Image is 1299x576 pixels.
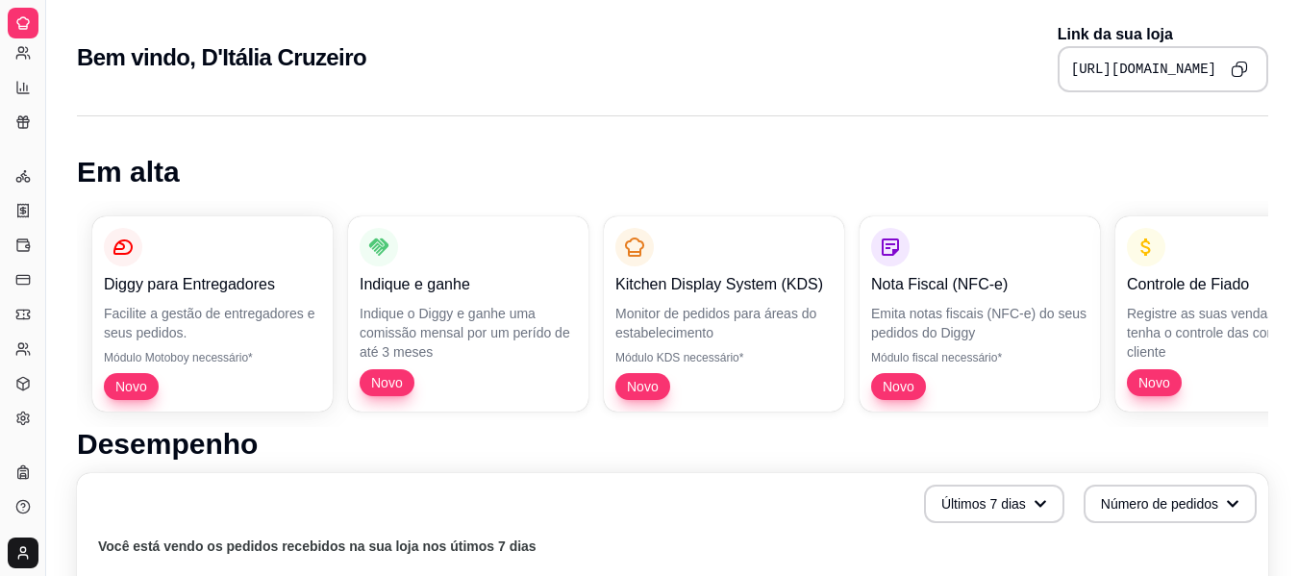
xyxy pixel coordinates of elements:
span: Novo [108,377,155,396]
button: Copy to clipboard [1224,54,1255,85]
button: Diggy para EntregadoresFacilite a gestão de entregadores e seus pedidos.Módulo Motoboy necessário... [92,216,333,412]
pre: [URL][DOMAIN_NAME] [1071,60,1216,79]
p: Kitchen Display System (KDS) [615,273,833,296]
p: Indique o Diggy e ganhe uma comissão mensal por um perído de até 3 meses [360,304,577,362]
button: Nota Fiscal (NFC-e)Emita notas fiscais (NFC-e) do seus pedidos do DiggyMódulo fiscal necessário*Novo [860,216,1100,412]
button: Kitchen Display System (KDS)Monitor de pedidos para áreas do estabelecimentoMódulo KDS necessário... [604,216,844,412]
span: Novo [363,373,411,392]
p: Módulo KDS necessário* [615,350,833,365]
p: Emita notas fiscais (NFC-e) do seus pedidos do Diggy [871,304,1088,342]
button: Número de pedidos [1084,485,1257,523]
h1: Em alta [77,155,1268,189]
text: Você está vendo os pedidos recebidos na sua loja nos útimos 7 dias [98,538,537,554]
span: Novo [875,377,922,396]
p: Facilite a gestão de entregadores e seus pedidos. [104,304,321,342]
button: Indique e ganheIndique o Diggy e ganhe uma comissão mensal por um perído de até 3 mesesNovo [348,216,588,412]
p: Monitor de pedidos para áreas do estabelecimento [615,304,833,342]
span: Novo [619,377,666,396]
button: Últimos 7 dias [924,485,1064,523]
h1: Desempenho [77,427,1268,462]
p: Nota Fiscal (NFC-e) [871,273,1088,296]
h2: Bem vindo, D'Itália Cruzeiro [77,42,366,73]
p: Módulo fiscal necessário* [871,350,1088,365]
p: Módulo Motoboy necessário* [104,350,321,365]
p: Indique e ganhe [360,273,577,296]
p: Diggy para Entregadores [104,273,321,296]
p: Link da sua loja [1058,23,1268,46]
